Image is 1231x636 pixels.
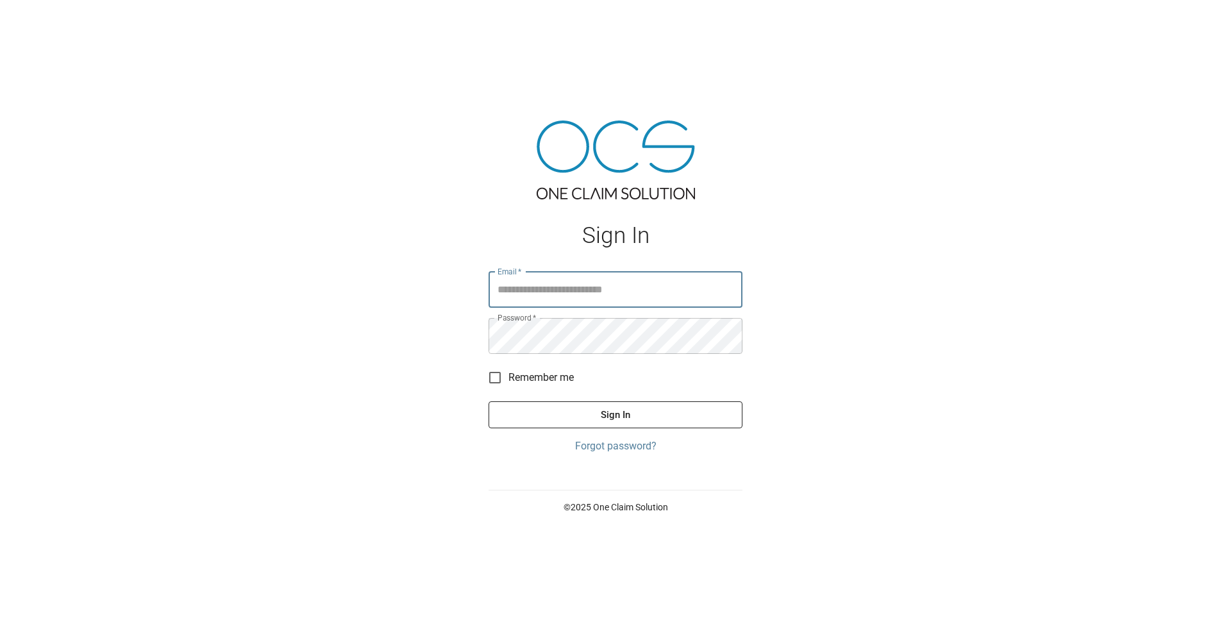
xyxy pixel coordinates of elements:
[537,121,695,199] img: ocs-logo-tra.png
[489,401,742,428] button: Sign In
[489,222,742,249] h1: Sign In
[489,439,742,454] a: Forgot password?
[15,8,67,33] img: ocs-logo-white-transparent.png
[508,370,574,385] span: Remember me
[498,312,536,323] label: Password
[489,501,742,514] p: © 2025 One Claim Solution
[498,266,522,277] label: Email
